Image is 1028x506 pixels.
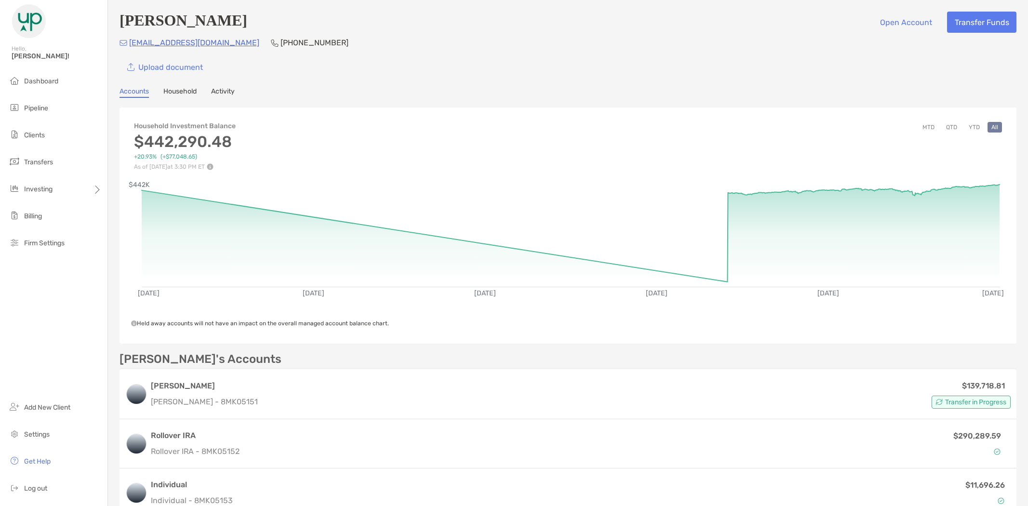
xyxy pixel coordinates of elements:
[982,289,1004,297] text: [DATE]
[24,212,42,220] span: Billing
[280,37,348,49] p: [PHONE_NUMBER]
[134,153,157,160] span: +20.93%
[151,445,820,457] p: Rollover IRA - 8MK05152
[947,12,1016,33] button: Transfer Funds
[24,185,53,193] span: Investing
[207,163,214,170] img: Performance Info
[120,56,210,78] a: Upload document
[9,455,20,466] img: get-help icon
[646,289,668,297] text: [DATE]
[151,380,258,392] h3: [PERSON_NAME]
[160,153,197,160] span: (+$77,048.65)
[151,396,258,408] p: [PERSON_NAME] - 8MK05151
[134,133,236,151] h3: $442,290.48
[9,210,20,221] img: billing icon
[271,39,279,47] img: Phone Icon
[945,399,1006,405] span: Transfer in Progress
[120,353,281,365] p: [PERSON_NAME]'s Accounts
[994,448,1001,455] img: Account Status icon
[134,163,236,170] p: As of [DATE] at 3:30 PM ET
[24,457,51,466] span: Get Help
[9,129,20,140] img: clients icon
[872,12,939,33] button: Open Account
[9,156,20,167] img: transfers icon
[9,482,20,493] img: logout icon
[129,181,150,189] text: $442K
[127,385,146,404] img: logo account
[9,428,20,439] img: settings icon
[9,183,20,194] img: investing icon
[163,87,197,98] a: Household
[817,289,839,297] text: [DATE]
[988,122,1002,133] button: All
[138,289,160,297] text: [DATE]
[120,87,149,98] a: Accounts
[9,401,20,413] img: add_new_client icon
[24,239,65,247] span: Firm Settings
[474,289,496,297] text: [DATE]
[127,483,146,503] img: logo account
[127,63,134,71] img: button icon
[965,122,984,133] button: YTD
[942,122,961,133] button: QTD
[962,380,1005,392] p: $139,718.81
[24,403,70,412] span: Add New Client
[9,237,20,248] img: firm-settings icon
[120,40,127,46] img: Email Icon
[131,320,389,327] span: Held away accounts will not have an impact on the overall managed account balance chart.
[129,37,259,49] p: [EMAIL_ADDRESS][DOMAIN_NAME]
[998,497,1004,504] img: Account Status icon
[953,430,1001,442] p: $290,289.59
[9,75,20,86] img: dashboard icon
[12,4,46,39] img: Zoe Logo
[151,479,233,491] h3: Individual
[919,122,938,133] button: MTD
[120,12,247,33] h4: [PERSON_NAME]
[24,484,47,493] span: Log out
[211,87,235,98] a: Activity
[24,104,48,112] span: Pipeline
[24,158,53,166] span: Transfers
[9,102,20,113] img: pipeline icon
[936,399,943,405] img: Account Status icon
[965,479,1005,491] p: $11,696.26
[12,52,102,60] span: [PERSON_NAME]!
[24,430,50,439] span: Settings
[303,289,324,297] text: [DATE]
[134,122,236,130] h4: Household Investment Balance
[24,131,45,139] span: Clients
[24,77,58,85] span: Dashboard
[151,430,820,441] h3: Rollover IRA
[127,434,146,453] img: logo account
